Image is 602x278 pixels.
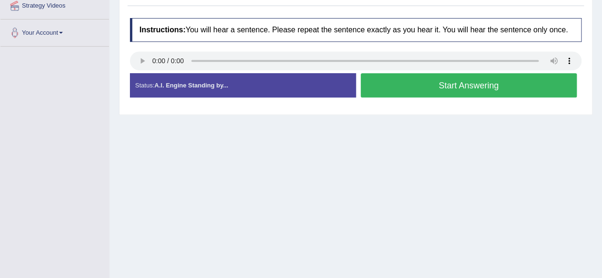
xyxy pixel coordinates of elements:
[154,82,228,89] strong: A.I. Engine Standing by...
[130,18,582,42] h4: You will hear a sentence. Please repeat the sentence exactly as you hear it. You will hear the se...
[361,73,577,97] button: Start Answering
[0,19,109,43] a: Your Account
[139,26,186,34] b: Instructions:
[130,73,356,97] div: Status:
